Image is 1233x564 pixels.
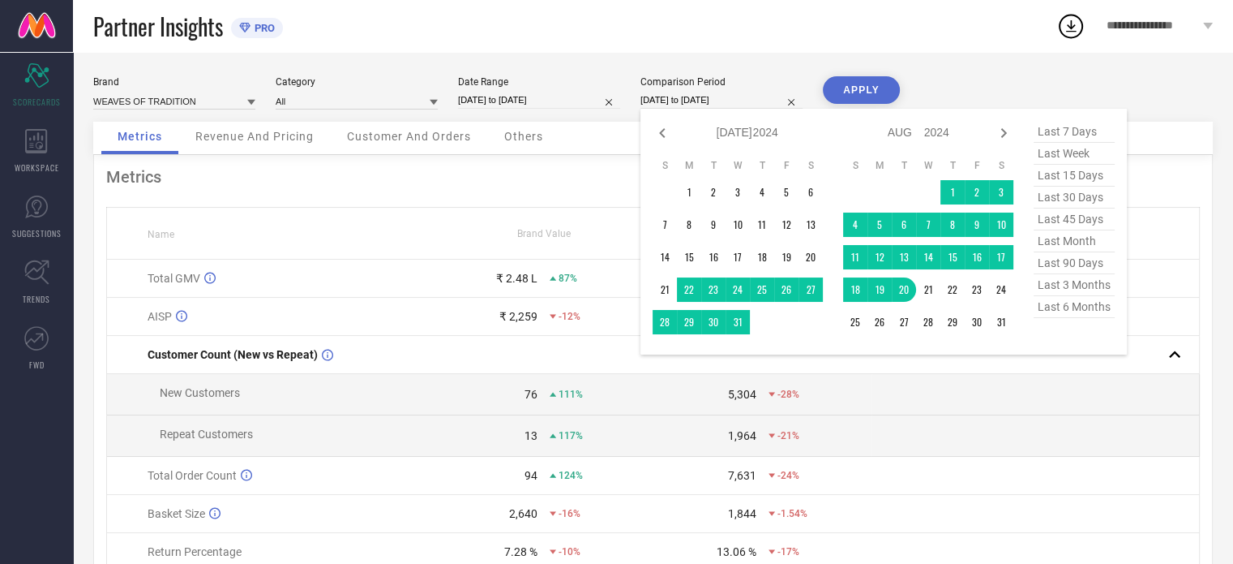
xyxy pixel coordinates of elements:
span: last month [1034,230,1115,252]
td: Thu Aug 08 2024 [940,213,965,237]
td: Sun Aug 11 2024 [843,245,867,269]
td: Sun Aug 25 2024 [843,310,867,334]
td: Wed Jul 24 2024 [726,278,750,302]
td: Mon Jul 08 2024 [677,213,701,237]
span: Revenue And Pricing [195,130,314,143]
td: Fri Aug 09 2024 [965,213,989,237]
td: Wed Aug 28 2024 [916,310,940,334]
div: 1,844 [728,507,756,520]
span: New Customers [160,386,240,399]
td: Mon Aug 26 2024 [867,310,892,334]
span: 111% [559,389,583,400]
td: Tue Aug 20 2024 [892,278,916,302]
td: Thu Jul 18 2024 [750,245,774,269]
span: Total GMV [148,272,200,285]
span: TRENDS [23,293,50,305]
th: Friday [965,159,989,172]
th: Saturday [798,159,823,172]
span: last 3 months [1034,274,1115,296]
td: Tue Jul 02 2024 [701,180,726,205]
td: Thu Jul 25 2024 [750,278,774,302]
input: Select date range [458,92,620,109]
td: Tue Aug 13 2024 [892,245,916,269]
th: Sunday [843,159,867,172]
th: Tuesday [892,159,916,172]
td: Tue Jul 30 2024 [701,310,726,334]
td: Fri Aug 16 2024 [965,245,989,269]
td: Fri Aug 02 2024 [965,180,989,205]
div: 13.06 % [717,545,756,558]
td: Sun Aug 18 2024 [843,278,867,302]
span: Customer And Orders [347,130,471,143]
div: Open download list [1056,11,1085,41]
td: Wed Aug 14 2024 [916,245,940,269]
td: Wed Aug 07 2024 [916,213,940,237]
span: FWD [29,359,45,371]
div: 7.28 % [504,545,537,558]
td: Sat Aug 03 2024 [989,180,1013,205]
div: ₹ 2.48 L [496,272,537,285]
td: Thu Aug 22 2024 [940,278,965,302]
td: Tue Aug 27 2024 [892,310,916,334]
td: Thu Jul 11 2024 [750,213,774,237]
div: 2,640 [509,507,537,520]
span: last 15 days [1034,165,1115,187]
div: 1,964 [728,429,756,442]
td: Thu Aug 01 2024 [940,180,965,205]
td: Mon Aug 05 2024 [867,213,892,237]
div: Metrics [106,167,1200,187]
td: Sun Jul 28 2024 [653,310,677,334]
span: Repeat Customers [160,428,253,441]
td: Mon Aug 12 2024 [867,245,892,269]
th: Wednesday [916,159,940,172]
td: Thu Jul 04 2024 [750,180,774,205]
span: last week [1034,143,1115,165]
span: Customer Count (New vs Repeat) [148,348,318,361]
td: Tue Aug 06 2024 [892,213,916,237]
div: Category [276,76,438,88]
th: Monday [677,159,701,172]
div: 5,304 [728,388,756,401]
td: Tue Jul 23 2024 [701,278,726,302]
th: Sunday [653,159,677,172]
div: Date Range [458,76,620,88]
span: Partner Insights [93,10,223,43]
span: last 30 days [1034,187,1115,209]
td: Wed Jul 17 2024 [726,245,750,269]
td: Sat Aug 10 2024 [989,213,1013,237]
div: Brand [93,76,255,88]
input: Select comparison period [640,92,803,109]
td: Fri Aug 30 2024 [965,310,989,334]
td: Thu Aug 15 2024 [940,245,965,269]
span: last 45 days [1034,209,1115,230]
span: 117% [559,430,583,441]
th: Thursday [940,159,965,172]
th: Monday [867,159,892,172]
span: SUGGESTIONS [12,227,62,239]
button: APPLY [823,76,900,104]
div: ₹ 2,259 [499,310,537,323]
span: Brand Value [517,228,571,239]
th: Thursday [750,159,774,172]
td: Sat Jul 20 2024 [798,245,823,269]
span: last 7 days [1034,121,1115,143]
span: 124% [559,470,583,481]
span: -28% [777,389,799,400]
span: -17% [777,546,799,558]
td: Tue Jul 16 2024 [701,245,726,269]
span: Metrics [118,130,162,143]
td: Fri Jul 19 2024 [774,245,798,269]
span: SCORECARDS [13,96,61,108]
td: Fri Jul 05 2024 [774,180,798,205]
span: Total Order Count [148,469,237,482]
td: Mon Jul 29 2024 [677,310,701,334]
span: Basket Size [148,507,205,520]
div: Previous month [653,123,672,143]
td: Mon Jul 01 2024 [677,180,701,205]
td: Sat Jul 13 2024 [798,213,823,237]
div: 7,631 [728,469,756,482]
span: last 90 days [1034,252,1115,274]
span: 87% [559,273,577,284]
span: -10% [559,546,580,558]
span: -16% [559,508,580,519]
